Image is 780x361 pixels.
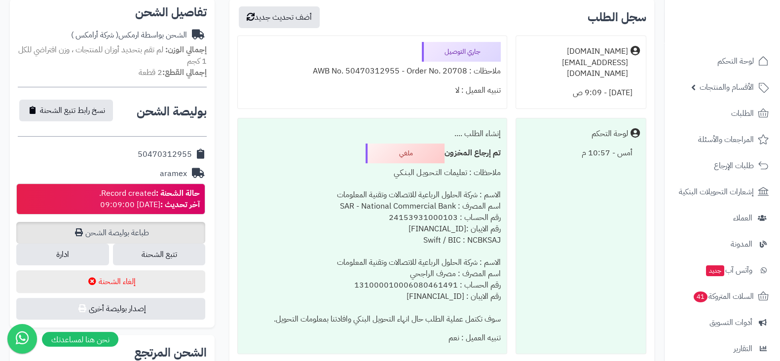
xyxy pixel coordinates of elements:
div: [DATE] - 9:09 ص [522,83,640,103]
span: جديد [706,265,724,276]
div: أمس - 10:57 م [522,144,640,163]
div: 50470312955 [138,149,192,160]
a: طباعة بوليصة الشحن [16,222,205,244]
strong: حالة الشحنة : [156,187,200,199]
span: التقارير [734,342,752,356]
h3: سجل الطلب [588,11,646,23]
span: أدوات التسويق [709,316,752,329]
div: ملاحظات : AWB No. 50470312955 - Order No. 20708 [244,62,501,81]
span: العملاء [733,211,752,225]
a: السلات المتروكة41 [670,285,774,308]
a: أدوات التسويق [670,311,774,334]
a: تتبع الشحنة [113,244,206,265]
span: طلبات الإرجاع [714,159,754,173]
small: 2 قطعة [139,67,207,78]
span: ( شركة أرامكس ) [71,29,118,41]
h2: الشحن المرتجع [134,347,207,359]
h2: تفاصيل الشحن [18,6,207,18]
div: تنبيه العميل : نعم [244,328,501,348]
button: إصدار بوليصة أخرى [16,298,205,320]
span: وآتس آب [705,263,752,277]
div: Record created. [DATE] 09:09:00 [99,188,200,211]
a: وآتس آبجديد [670,258,774,282]
span: المدونة [731,237,752,251]
div: إنشاء الطلب .... [244,124,501,144]
a: المدونة [670,232,774,256]
b: تم إرجاع المخزون [445,147,501,159]
a: العملاء [670,206,774,230]
strong: إجمالي القطع: [162,67,207,78]
button: نسخ رابط تتبع الشحنة [19,100,113,121]
span: إشعارات التحويلات البنكية [679,185,754,199]
strong: إجمالي الوزن: [165,44,207,56]
span: الأقسام والمنتجات [700,80,754,94]
h2: بوليصة الشحن [137,106,207,117]
span: لم تقم بتحديد أوزان للمنتجات ، وزن افتراضي للكل 1 كجم [18,44,207,67]
span: المراجعات والأسئلة [698,133,754,146]
div: جاري التوصيل [422,42,501,62]
span: السلات المتروكة [693,289,754,303]
button: إلغاء الشحنة [16,270,205,293]
strong: آخر تحديث : [160,199,200,211]
div: لوحة التحكم [592,128,628,140]
span: 41 [694,291,707,302]
div: تنبيه العميل : لا [244,81,501,100]
span: لوحة التحكم [717,54,754,68]
a: طلبات الإرجاع [670,154,774,178]
div: الشحن بواسطة ارمكس [71,30,187,41]
span: الطلبات [731,107,754,120]
a: المراجعات والأسئلة [670,128,774,151]
a: إشعارات التحويلات البنكية [670,180,774,204]
div: aramex [160,168,187,180]
a: التقارير [670,337,774,361]
a: ادارة [16,244,109,265]
div: ملاحظات : تعليمات التـحـويـل البـنـكـي الاسم : شركة الحلول الرباعية للاتصالات وتقنية المعلومات اس... [244,163,501,329]
button: أضف تحديث جديد [239,6,320,28]
span: نسخ رابط تتبع الشحنة [40,105,105,116]
a: الطلبات [670,102,774,125]
a: لوحة التحكم [670,49,774,73]
div: ملغي [366,144,445,163]
div: [DOMAIN_NAME][EMAIL_ADDRESS][DOMAIN_NAME] [522,46,628,80]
